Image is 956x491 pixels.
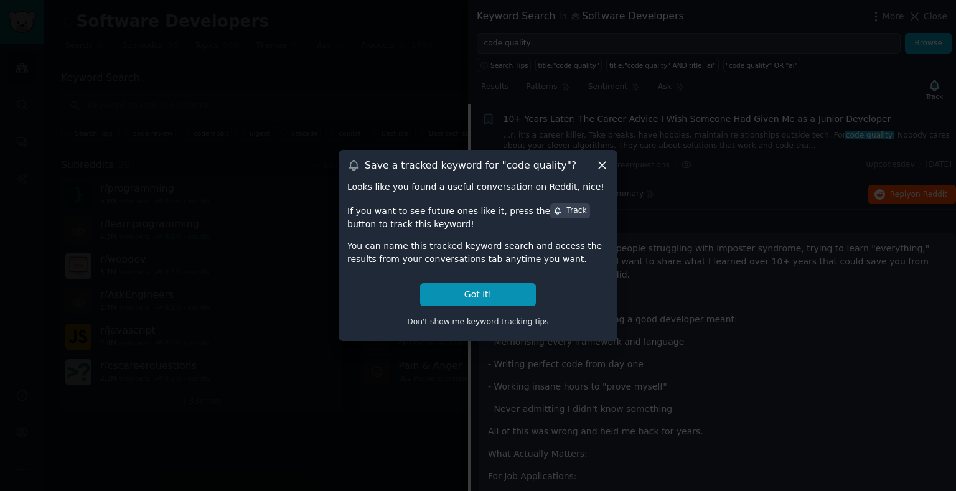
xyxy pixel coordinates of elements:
h3: Save a tracked keyword for " code quality "? [365,159,576,172]
div: Looks like you found a useful conversation on Reddit, nice! [347,180,609,194]
span: Don't show me keyword tracking tips [407,317,549,326]
div: You can name this tracked keyword search and access the results from your conversations tab anyti... [347,240,609,266]
div: Track [553,205,586,217]
div: If you want to see future ones like it, press the button to track this keyword! [347,202,609,231]
button: Got it! [420,283,536,306]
